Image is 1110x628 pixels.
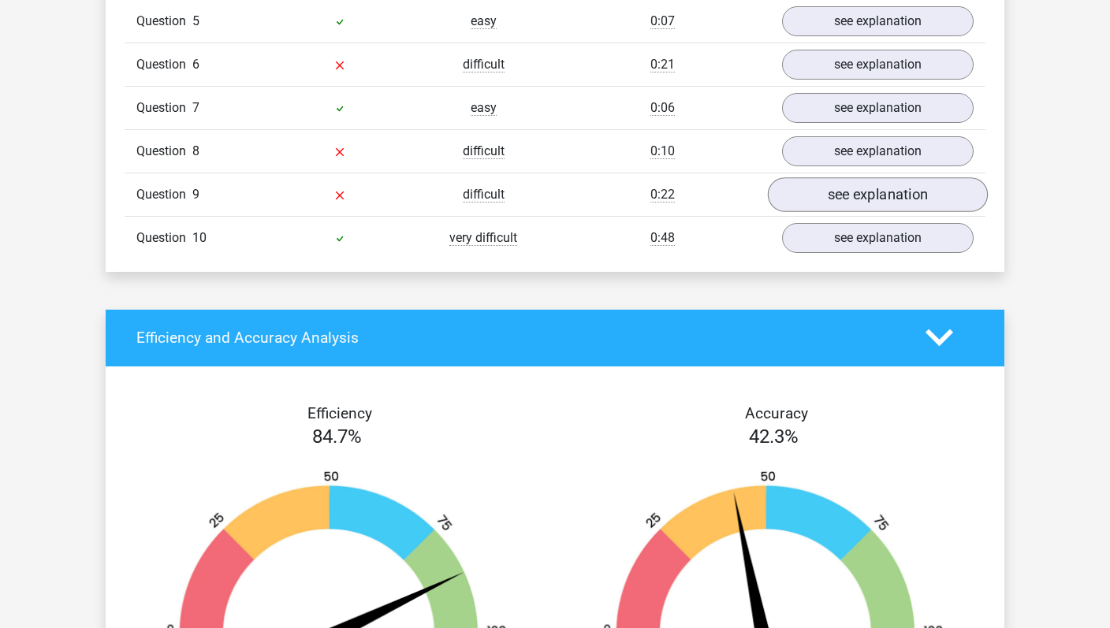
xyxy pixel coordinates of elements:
[463,143,505,159] span: difficult
[650,100,675,116] span: 0:06
[136,185,192,204] span: Question
[782,6,974,36] a: see explanation
[650,13,675,29] span: 0:07
[192,230,207,245] span: 10
[192,187,199,202] span: 9
[192,143,199,158] span: 8
[650,187,675,203] span: 0:22
[471,13,497,29] span: easy
[463,57,505,72] span: difficult
[782,136,974,166] a: see explanation
[136,404,543,422] h4: Efficiency
[136,98,192,117] span: Question
[136,55,192,74] span: Question
[782,93,974,123] a: see explanation
[312,425,362,448] span: 84.7%
[650,57,675,72] span: 0:21
[650,143,675,159] span: 0:10
[136,142,192,161] span: Question
[136,329,902,347] h4: Efficiency and Accuracy Analysis
[136,229,192,247] span: Question
[749,425,799,448] span: 42.3%
[782,50,974,80] a: see explanation
[192,57,199,72] span: 6
[192,100,199,115] span: 7
[768,177,988,212] a: see explanation
[192,13,199,28] span: 5
[650,230,675,246] span: 0:48
[136,12,192,31] span: Question
[449,230,517,246] span: very difficult
[471,100,497,116] span: easy
[573,404,980,422] h4: Accuracy
[782,223,974,253] a: see explanation
[463,187,505,203] span: difficult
